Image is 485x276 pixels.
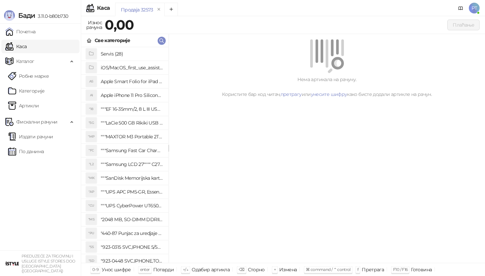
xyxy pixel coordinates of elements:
h4: """SanDisk Memorijska kartica 256GB microSDXC sa SD adapterom SDSQXA1-256G-GN6MA - Extreme PLUS, ... [101,173,163,183]
div: AI [86,90,97,101]
span: enter [140,267,150,272]
div: "CU [86,200,97,211]
span: Фискални рачуни [16,115,57,129]
div: Износ рачуна [85,18,103,32]
h4: """MAXTOR M3 Portable 2TB 2.5"""" crni eksterni hard disk HX-M201TCB/GM""" [101,131,163,142]
h4: Apple Smart Folio for iPad mini (A17 Pro) - Sage [101,76,163,87]
a: Документација [455,3,466,13]
button: Плаћање [447,20,480,30]
span: 0-9 [92,267,98,272]
button: Add tab [164,3,178,16]
div: Каса [97,5,110,11]
h4: Apple iPhone 11 Pro Silicone Case - Black [101,90,163,101]
h4: Servis (28) [101,48,163,59]
a: Издати рачуни [8,130,53,143]
h4: """Samsung LCD 27"""" C27F390FHUXEN""" [101,159,163,170]
span: F10 / F16 [393,267,408,272]
div: "MK [86,173,97,183]
div: "AP [86,186,97,197]
a: По данима [8,145,44,158]
div: "5G [86,117,97,128]
span: Бади [18,11,35,20]
div: "PU [86,228,97,239]
div: Одабир артикла [192,265,230,274]
h4: """LaCie 500 GB Rikiki USB 3.0 / Ultra Compact & Resistant aluminum / USB 3.0 / 2.5""""""" [101,117,163,128]
span: ⌫ [239,267,244,272]
a: Каса [5,40,27,53]
div: grid [81,47,168,263]
span: ↑/↓ [183,267,188,272]
h4: "440-87 Punjac za uredjaje sa micro USB portom 4/1, Stand." [101,228,163,239]
a: Робне марке [8,69,49,83]
h4: """EF 16-35mm/2, 8 L III USM""" [101,104,163,114]
h4: """Samsung Fast Car Charge Adapter, brzi auto punja_, boja crna""" [101,145,163,156]
div: Продаја 32573 [121,6,153,13]
a: Почетна [5,25,36,38]
div: Измена [279,265,297,274]
h4: "923-0448 SVC,IPHONE,TOURQUE DRIVER KIT .65KGF- CM Šrafciger " [101,255,163,266]
h4: """UPS APC PM5-GR, Essential Surge Arrest,5 utic_nica""" [101,186,163,197]
span: ⌘ command / ⌃ control [306,267,351,272]
strong: 0,00 [105,16,134,33]
small: PREDUZEĆE ZA TRGOVINU I USLUGE ISTYLE STORES DOO [GEOGRAPHIC_DATA] ([GEOGRAPHIC_DATA]) [22,254,75,273]
img: 64x64-companyLogo-77b92cf4-9946-4f36-9751-bf7bb5fd2c7d.png [5,257,19,270]
div: Све категорије [95,37,130,44]
span: f [357,267,358,272]
span: PT [469,3,480,13]
a: ArtikliАртикли [8,99,39,112]
button: remove [155,7,163,12]
div: AS [86,76,97,87]
div: Сторно [248,265,265,274]
div: "L2 [86,159,97,170]
div: "MS [86,214,97,225]
div: "FC [86,145,97,156]
div: "S5 [86,242,97,252]
a: Категорије [8,84,45,98]
h4: iOS/MacOS_first_use_assistance (4) [101,62,163,73]
div: Потврди [153,265,174,274]
div: Унос шифре [102,265,131,274]
span: Каталог [16,55,34,68]
img: Logo [4,10,15,21]
h4: "2048 MB, SO-DIMM DDRII, 667 MHz, Napajanje 1,8 0,1 V, Latencija CL5" [101,214,163,225]
a: претрагу [281,91,302,97]
div: "SD [86,255,97,266]
a: унесите шифру [311,91,347,97]
span: + [274,267,276,272]
span: 3.11.0-b80b730 [35,13,68,19]
h4: "923-0315 SVC,IPHONE 5/5S BATTERY REMOVAL TRAY Držač za iPhone sa kojim se otvara display [101,242,163,252]
h4: """UPS CyberPower UT650EG, 650VA/360W , line-int., s_uko, desktop""" [101,200,163,211]
div: "18 [86,104,97,114]
div: Готовина [411,265,432,274]
div: Претрага [362,265,384,274]
div: "MP [86,131,97,142]
div: Нема артикала на рачуну. Користите бар код читач, или како бисте додали артикле на рачун. [177,76,477,98]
